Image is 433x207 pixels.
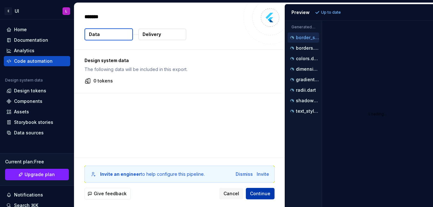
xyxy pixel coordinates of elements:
[14,58,53,64] div: Code automation
[5,78,43,83] div: Design system data
[224,190,239,197] span: Cancel
[288,66,319,73] button: dimensions.dart
[288,55,319,62] button: colors.dart
[236,171,253,177] button: Dismiss
[250,190,270,197] span: Continue
[84,28,133,40] button: Data
[14,192,43,198] div: Notifications
[4,96,70,106] a: Components
[15,8,19,14] div: UI
[14,130,44,136] div: Data sources
[5,159,69,165] div: Current plan : Free
[14,47,34,54] div: Analytics
[296,46,319,51] p: borders.dart
[4,46,70,56] a: Analytics
[296,98,319,103] p: shadows.dart
[14,109,29,115] div: Assets
[94,190,127,197] span: Give feedback
[296,109,319,114] p: text_styles.dart
[291,9,310,16] div: Preview
[14,119,53,125] div: Storybook stories
[14,88,46,94] div: Design tokens
[14,98,42,104] div: Components
[288,76,319,83] button: gradients.dart
[14,37,48,43] div: Documentation
[246,188,275,199] button: Continue
[1,4,73,18] button: EUIL
[4,35,70,45] a: Documentation
[288,97,319,104] button: shadows.dart
[291,25,315,30] p: Generated files
[4,190,70,200] button: Notifications
[65,9,67,14] div: L
[4,117,70,127] a: Storybook stories
[288,34,319,41] button: border_sides.dart
[138,29,186,40] button: Delivery
[296,77,319,82] p: gradients.dart
[4,86,70,96] a: Design tokens
[296,88,316,93] p: radii.dart
[25,171,55,178] span: Upgrade plan
[4,56,70,66] a: Code automation
[322,21,433,207] div: Loading...
[143,31,161,38] p: Delivery
[84,66,271,73] p: The following data will be included in this export.
[219,188,243,199] button: Cancel
[296,35,319,40] p: border_sides.dart
[5,169,69,180] a: Upgrade plan
[4,25,70,35] a: Home
[288,87,319,94] button: radii.dart
[288,108,319,115] button: text_styles.dart
[89,31,100,38] p: Data
[296,56,319,61] p: colors.dart
[100,171,141,177] b: Invite an engineer
[84,188,131,199] button: Give feedback
[14,26,27,33] div: Home
[4,7,12,15] div: E
[4,128,70,138] a: Data sources
[4,107,70,117] a: Assets
[84,57,271,64] p: Design system data
[93,78,113,84] p: 0 tokens
[296,67,319,72] p: dimensions.dart
[100,171,205,177] div: to help configure this pipeline.
[288,45,319,52] button: borders.dart
[257,171,269,177] button: Invite
[321,10,341,15] p: Up to date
